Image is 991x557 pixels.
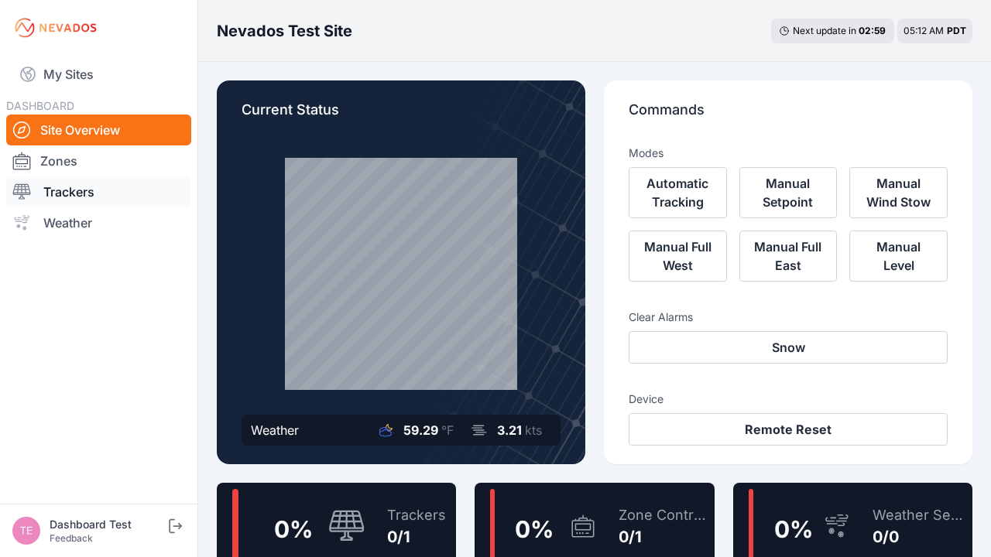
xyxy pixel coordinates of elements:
div: Trackers [387,504,446,526]
span: kts [525,422,542,438]
button: Manual Wind Stow [849,167,948,218]
img: Nevados [12,15,99,40]
span: °F [441,422,454,438]
span: Next update in [793,25,856,36]
button: Manual Setpoint [739,167,838,218]
span: 0 % [774,515,813,543]
span: 3.21 [497,422,522,438]
div: Dashboard Test [50,517,166,532]
a: Feedback [50,532,93,544]
span: 05:12 AM [904,25,944,36]
button: Manual Level [849,231,948,282]
p: Commands [629,99,948,133]
a: Weather [6,207,191,238]
a: Trackers [6,176,191,207]
button: Remote Reset [629,413,948,446]
a: My Sites [6,56,191,93]
p: Current Status [242,99,561,133]
h3: Modes [629,145,664,161]
div: 0/1 [619,526,708,548]
div: Zone Controllers [619,504,708,526]
div: 0/1 [387,526,446,548]
div: 0/0 [873,526,966,548]
button: Automatic Tracking [629,167,727,218]
button: Manual Full West [629,231,727,282]
span: 0 % [515,515,554,543]
span: PDT [947,25,966,36]
div: Weather [251,421,299,439]
div: Weather Sensors [873,504,966,526]
span: DASHBOARD [6,99,74,112]
h3: Nevados Test Site [217,20,352,42]
nav: Breadcrumb [217,11,352,51]
span: 0 % [274,515,313,543]
span: 59.29 [403,422,438,438]
button: Manual Full East [739,231,838,282]
div: 02 : 59 [859,25,886,37]
a: Zones [6,145,191,176]
img: Dashboard Test [12,517,40,545]
button: Snow [629,331,948,364]
h3: Clear Alarms [629,309,948,325]
a: Site Overview [6,114,191,145]
h3: Device [629,391,948,407]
